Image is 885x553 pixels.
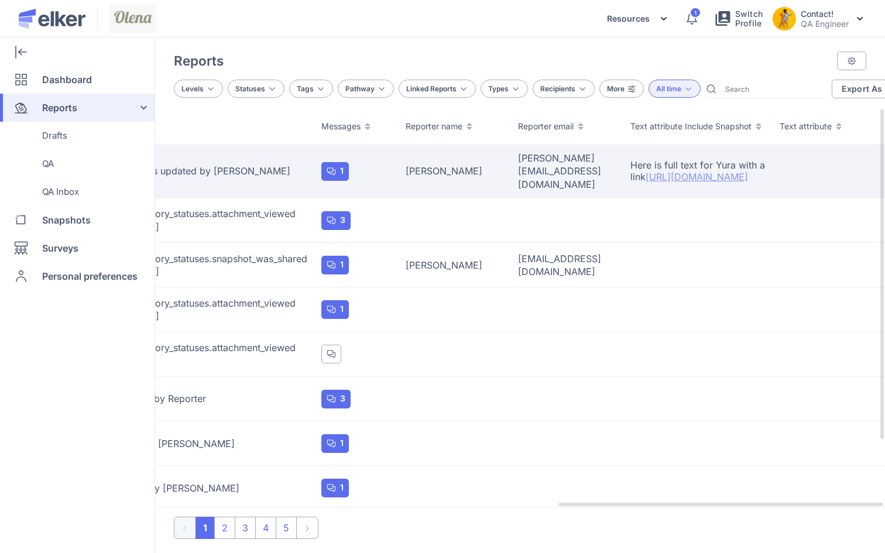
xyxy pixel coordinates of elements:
[773,7,796,30] img: avatar
[481,80,528,98] button: Types
[340,303,344,315] span: 1
[42,262,138,290] span: Personal preferences
[518,121,616,132] div: Reporter email
[780,121,866,132] div: Text attribute
[276,517,297,539] li: page 5
[694,10,697,16] span: 1
[68,297,296,322] span: common.report.history_statuses.attachment_viewed by [PERSON_NAME]
[649,80,701,98] button: All time
[340,214,345,226] span: 3
[68,208,296,232] span: common.report.history_statuses.attachment_viewed by [PERSON_NAME]
[181,84,204,93] span: Levels
[340,437,344,449] span: 1
[630,121,766,132] div: Text attribute Include Snapshot
[607,84,625,93] span: More
[488,84,509,93] span: Types
[399,80,476,98] button: Linked Reports
[540,84,575,93] span: Recipients
[327,439,336,448] img: message
[406,121,504,132] div: Reporter name
[327,216,336,225] img: message
[109,5,156,33] img: Screenshot_2024-07-24_at_11%282%29.53.03.png
[42,178,79,206] span: QA Inbox
[327,167,336,176] img: message
[255,517,276,539] li: page 4
[340,481,344,494] span: 1
[801,9,849,19] h5: Contact!
[406,259,504,272] div: [PERSON_NAME]
[607,7,668,30] div: Resources
[340,392,345,405] span: 3
[340,164,344,177] span: 1
[42,66,92,94] span: Dashboard
[174,53,224,68] h4: Reports
[42,206,91,234] span: Snapshots
[646,171,748,183] a: [URL][DOMAIN_NAME]
[599,80,644,98] button: More
[406,164,504,177] div: [PERSON_NAME]
[735,9,763,28] span: Switch Profile
[518,252,616,279] div: [EMAIL_ADDRESS][DOMAIN_NAME]
[42,150,54,178] span: QA
[327,349,336,359] img: message
[721,80,822,98] input: Search
[68,253,307,277] span: common.report.history_statuses.snapshot_was_shared by [PERSON_NAME]
[659,14,668,23] img: svg%3e
[327,260,336,270] img: message
[340,258,344,271] span: 1
[235,517,256,539] li: page 3
[235,84,265,93] span: Statuses
[533,80,595,98] button: Recipients
[228,80,284,98] button: Statuses
[406,84,457,93] span: Linked Reports
[68,121,307,132] div: Activity
[801,19,849,29] p: QA Engineer
[296,517,318,539] button: Go to next page
[42,122,67,150] span: Drafts
[289,80,333,98] button: Tags
[327,305,336,314] img: message
[68,342,296,366] span: common.report.history_statuses.attachment_viewed by Contact!
[630,160,766,182] p: Here is full text for Yura with a link https://rozetka.com.ua/
[518,152,616,191] div: [PERSON_NAME][EMAIL_ADDRESS][DOMAIN_NAME]
[214,517,235,539] li: page 2
[857,17,863,20] img: svg%3e
[68,165,290,177] span: Report attribute was updated by [PERSON_NAME]
[174,80,223,98] button: Levels
[656,84,681,93] span: All time
[327,483,336,493] img: message
[297,84,314,93] span: Tags
[195,517,215,539] li: page 1
[327,394,336,404] img: message
[847,56,856,66] img: svg%3e
[338,80,394,98] button: Pathway
[19,9,85,29] img: Elker
[345,84,375,93] span: Pathway
[42,234,78,262] span: Surveys
[42,94,77,122] span: Reports
[174,517,196,539] button: Go to previous page
[321,121,392,132] div: Messages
